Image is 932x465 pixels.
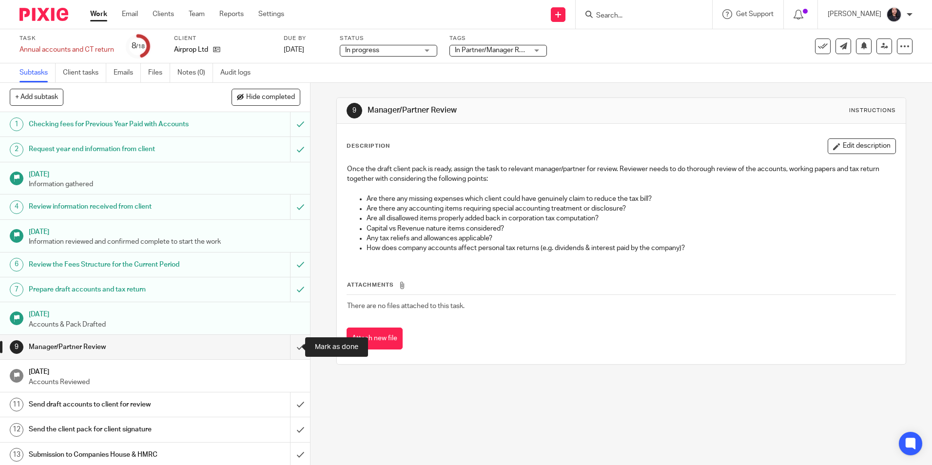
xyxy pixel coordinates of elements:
h1: [DATE] [29,167,301,179]
h1: Review the Fees Structure for the Current Period [29,257,196,272]
input: Search [595,12,683,20]
p: Information reviewed and confirmed complete to start the work [29,237,301,247]
p: How does company accounts affect personal tax returns (e.g. dividends & interest paid by the comp... [367,243,895,253]
h1: [DATE] [29,225,301,237]
p: Any tax reliefs and allowances applicable? [367,233,895,243]
a: Team [189,9,205,19]
span: [DATE] [284,46,304,53]
h1: Manager/Partner Review [29,340,196,354]
button: Attach new file [347,328,403,349]
p: Are all disallowed items properly added back in corporation tax computation? [367,213,895,223]
p: Accounts Reviewed [29,377,301,387]
h1: Request year end information from client [29,142,196,156]
p: Description [347,142,390,150]
h1: Send draft accounts to client for review [29,397,196,412]
img: MicrosoftTeams-image.jfif [886,7,902,22]
p: Capital vs Revenue nature items considered? [367,224,895,233]
div: 8 [132,40,145,52]
label: Client [174,35,272,42]
a: Reports [219,9,244,19]
a: Emails [114,63,141,82]
a: Audit logs [220,63,258,82]
small: /18 [136,44,145,49]
p: [PERSON_NAME] [828,9,881,19]
button: + Add subtask [10,89,63,105]
button: Hide completed [232,89,300,105]
a: Email [122,9,138,19]
div: 2 [10,143,23,156]
div: 11 [10,398,23,411]
label: Status [340,35,437,42]
a: Work [90,9,107,19]
a: Files [148,63,170,82]
a: Subtasks [19,63,56,82]
span: Attachments [347,282,394,288]
p: Once the draft client pack is ready, assign the task to relevant manager/partner for review. Revi... [347,164,895,184]
a: Clients [153,9,174,19]
label: Tags [449,35,547,42]
a: Notes (0) [177,63,213,82]
div: 7 [10,283,23,296]
h1: Prepare draft accounts and tax return [29,282,196,297]
a: Client tasks [63,63,106,82]
h1: [DATE] [29,307,301,319]
div: 4 [10,200,23,214]
h1: Manager/Partner Review [368,105,642,116]
h1: [DATE] [29,365,301,377]
div: Instructions [849,107,896,115]
button: Edit description [828,138,896,154]
span: Get Support [736,11,774,18]
div: 6 [10,258,23,271]
div: Annual accounts and CT return [19,45,114,55]
span: In Partner/Manager Review [455,47,537,54]
h1: Checking fees for Previous Year Paid with Accounts [29,117,196,132]
p: Are there any missing expenses which client could have genuinely claim to reduce the tax bill? [367,194,895,204]
label: Due by [284,35,328,42]
span: There are no files attached to this task. [347,303,465,310]
p: Are there any accounting items requiring special accounting treatment or disclosure? [367,204,895,213]
span: In progress [345,47,379,54]
div: 9 [10,340,23,354]
h1: Submission to Companies House & HMRC [29,447,196,462]
img: Pixie [19,8,68,21]
label: Task [19,35,114,42]
div: 9 [347,103,362,118]
p: Accounts & Pack Drafted [29,320,301,329]
div: 1 [10,117,23,131]
h1: Review information received from client [29,199,196,214]
p: Information gathered [29,179,301,189]
p: Airprop Ltd [174,45,208,55]
h1: Send the client pack for client signature [29,422,196,437]
div: 12 [10,423,23,437]
span: Hide completed [246,94,295,101]
div: 13 [10,448,23,462]
a: Settings [258,9,284,19]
